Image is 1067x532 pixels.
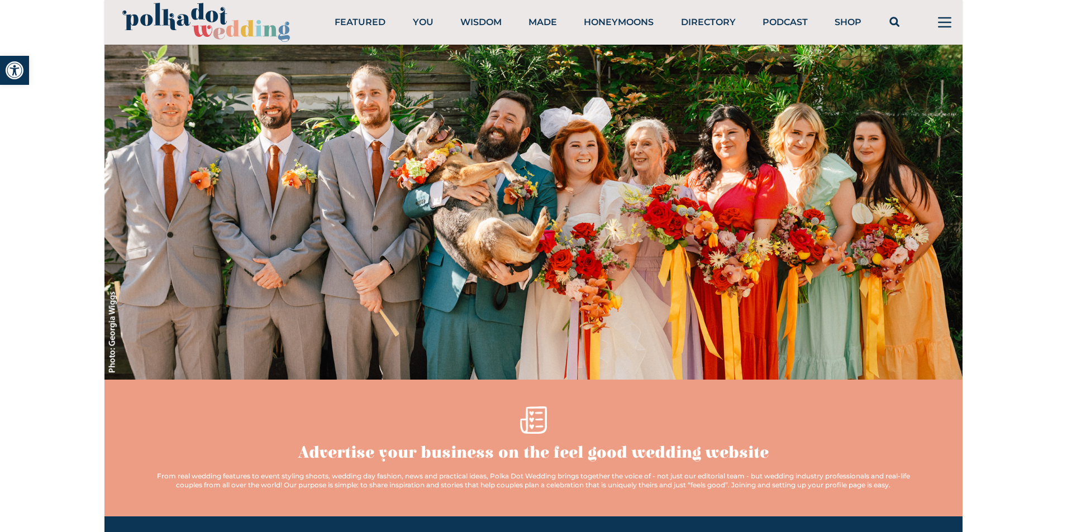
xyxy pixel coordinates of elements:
a: Made [528,17,557,27]
img: PolkaDotWedding.svg [122,3,290,42]
h1: Advertise your business on the feel good wedding website [298,443,769,463]
a: Honeymoons [584,17,654,27]
a: Directory [681,17,736,27]
div: From real wedding features to event styling shoots, wedding day fashion, news and practical ideas... [147,472,920,490]
a: Featured [335,17,385,27]
a: You [413,17,434,27]
a: Podcast [763,17,808,27]
a: Wisdom [460,17,502,27]
a: Shop [835,17,861,27]
img: Advertise your business on the feel good wedding website [104,45,963,380]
